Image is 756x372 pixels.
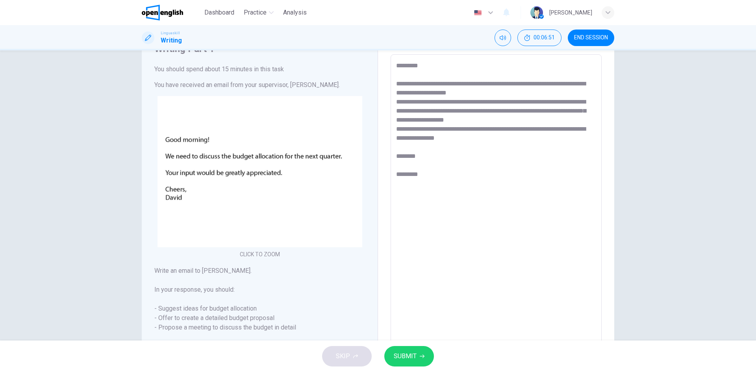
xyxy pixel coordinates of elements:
span: Linguaskill [161,30,180,36]
button: SUBMIT [384,346,434,366]
div: Hide [517,30,561,46]
button: Dashboard [201,6,237,20]
button: Analysis [280,6,310,20]
h1: Writing [161,36,182,45]
button: 00:06:51 [517,30,561,46]
div: [PERSON_NAME] [549,8,592,17]
span: END SESSION [574,35,608,41]
span: 00:06:51 [534,35,555,41]
span: SUBMIT [394,351,417,362]
button: END SESSION [568,30,614,46]
img: en [473,10,483,16]
button: Practice [241,6,277,20]
a: OpenEnglish logo [142,5,201,20]
img: Profile picture [530,6,543,19]
span: Dashboard [204,8,234,17]
h6: You should spend about 15 minutes in this task [154,65,365,74]
img: OpenEnglish logo [142,5,183,20]
h6: Write an email to [PERSON_NAME]. In your response, you should: - Suggest ideas for budget allocat... [154,266,365,351]
span: Analysis [283,8,307,17]
h6: You have received an email from your supervisor, [PERSON_NAME]. [154,80,365,90]
div: Mute [495,30,511,46]
span: Practice [244,8,267,17]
